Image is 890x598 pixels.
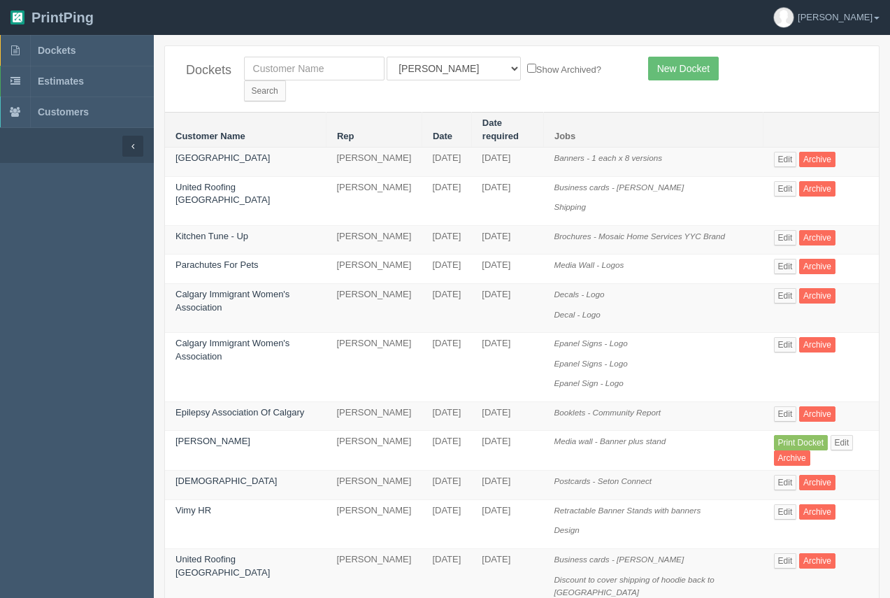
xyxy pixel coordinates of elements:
[175,554,270,578] a: United Roofing [GEOGRAPHIC_DATA]
[471,333,543,402] td: [DATE]
[482,118,519,141] a: Date required
[175,289,289,313] a: Calgary Immigrant Women's Association
[774,230,797,245] a: Edit
[527,61,601,77] label: Show Archived?
[799,504,835,520] a: Archive
[422,401,471,431] td: [DATE]
[175,407,304,418] a: Epilepsy Association Of Calgary
[471,401,543,431] td: [DATE]
[471,148,543,177] td: [DATE]
[422,255,471,284] td: [DATE]
[774,288,797,304] a: Edit
[326,225,422,255] td: [PERSON_NAME]
[554,359,627,368] i: Epanel Signs - Logo
[38,45,76,56] span: Dockets
[799,288,835,304] a: Archive
[175,131,245,141] a: Customer Name
[326,283,422,332] td: [PERSON_NAME]
[422,283,471,332] td: [DATE]
[471,471,543,500] td: [DATE]
[774,475,797,490] a: Edit
[799,337,835,353] a: Archive
[326,255,422,284] td: [PERSON_NAME]
[244,57,385,80] input: Customer Name
[422,471,471,500] td: [DATE]
[648,57,719,80] a: New Docket
[774,337,797,353] a: Edit
[326,499,422,548] td: [PERSON_NAME]
[774,504,797,520] a: Edit
[471,283,543,332] td: [DATE]
[799,553,835,569] a: Archive
[554,202,586,211] i: Shipping
[554,339,627,348] i: Epanel Signs - Logo
[433,131,452,141] a: Date
[471,225,543,255] td: [DATE]
[326,176,422,225] td: [PERSON_NAME]
[774,152,797,167] a: Edit
[774,181,797,197] a: Edit
[799,406,835,422] a: Archive
[326,431,422,471] td: [PERSON_NAME]
[554,525,579,534] i: Design
[38,76,84,87] span: Estimates
[471,431,543,471] td: [DATE]
[326,401,422,431] td: [PERSON_NAME]
[186,64,223,78] h4: Dockets
[175,505,211,515] a: Vimy HR
[326,148,422,177] td: [PERSON_NAME]
[774,8,794,27] img: avatar_default-7531ab5dedf162e01f1e0bb0964e6a185e93c5c22dfe317fb01d7f8cd2b1632c.jpg
[554,575,714,597] i: Discount to cover shipping of hoodie back to [GEOGRAPHIC_DATA]
[326,471,422,500] td: [PERSON_NAME]
[554,476,652,485] i: Postcards - Seton Connect
[774,435,828,450] a: Print Docket
[799,475,835,490] a: Archive
[175,436,250,446] a: [PERSON_NAME]
[774,450,810,466] a: Archive
[175,152,270,163] a: [GEOGRAPHIC_DATA]
[38,106,89,118] span: Customers
[10,10,24,24] img: logo-3e63b451c926e2ac314895c53de4908e5d424f24456219fb08d385ab2e579770.png
[554,555,684,564] i: Business cards - [PERSON_NAME]
[774,406,797,422] a: Edit
[554,260,624,269] i: Media Wall - Logos
[554,408,661,417] i: Booklets - Community Report
[799,181,835,197] a: Archive
[543,113,763,148] th: Jobs
[422,333,471,402] td: [DATE]
[326,333,422,402] td: [PERSON_NAME]
[554,232,725,241] i: Brochures - Mosaic Home Services YYC Brand
[471,499,543,548] td: [DATE]
[175,476,277,486] a: [DEMOGRAPHIC_DATA]
[244,80,286,101] input: Search
[554,506,701,515] i: Retractable Banner Stands with banners
[554,290,604,299] i: Decals - Logo
[175,182,270,206] a: United Roofing [GEOGRAPHIC_DATA]
[471,176,543,225] td: [DATE]
[337,131,354,141] a: Rep
[774,553,797,569] a: Edit
[422,431,471,471] td: [DATE]
[175,231,248,241] a: Kitchen Tune - Up
[554,378,623,387] i: Epanel Sign - Logo
[554,153,662,162] i: Banners - 1 each x 8 versions
[422,176,471,225] td: [DATE]
[799,230,835,245] a: Archive
[422,499,471,548] td: [DATE]
[799,152,835,167] a: Archive
[799,259,835,274] a: Archive
[554,310,600,319] i: Decal - Logo
[422,148,471,177] td: [DATE]
[831,435,854,450] a: Edit
[422,225,471,255] td: [DATE]
[175,338,289,362] a: Calgary Immigrant Women's Association
[527,64,536,73] input: Show Archived?
[471,255,543,284] td: [DATE]
[554,436,666,446] i: Media wall - Banner plus stand
[554,183,684,192] i: Business cards - [PERSON_NAME]
[175,259,259,270] a: Parachutes For Pets
[774,259,797,274] a: Edit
